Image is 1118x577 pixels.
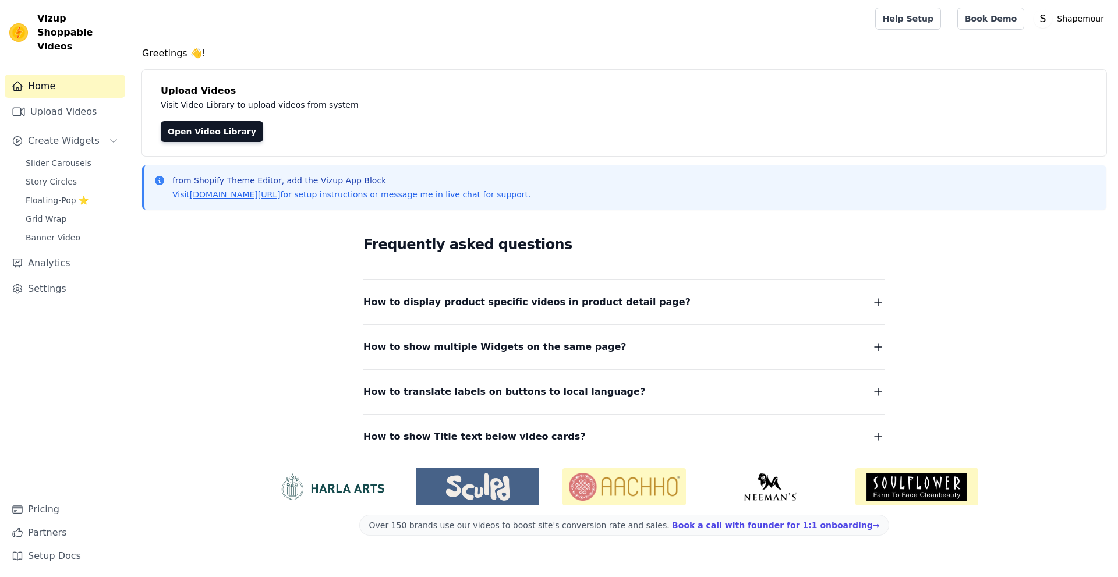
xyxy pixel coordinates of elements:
a: [DOMAIN_NAME][URL] [190,190,281,199]
a: Slider Carousels [19,155,125,171]
p: Shapemour [1052,8,1109,29]
a: Grid Wrap [19,211,125,227]
img: Aachho [562,468,685,505]
a: Setup Docs [5,544,125,568]
a: Home [5,75,125,98]
button: How to show Title text below video cards? [363,429,885,445]
img: Soulflower [855,468,978,505]
a: Story Circles [19,174,125,190]
span: How to show Title text below video cards? [363,429,586,445]
p: Visit for setup instructions or message me in live chat for support. [172,189,530,200]
span: How to show multiple Widgets on the same page? [363,339,627,355]
a: Open Video Library [161,121,263,142]
span: Grid Wrap [26,213,66,225]
img: Neeman's [709,473,832,501]
h4: Greetings 👋! [142,47,1106,61]
h4: Upload Videos [161,84,1088,98]
a: Banner Video [19,229,125,246]
span: How to display product specific videos in product detail page? [363,294,691,310]
span: Create Widgets [28,134,100,148]
a: Book a call with founder for 1:1 onboarding [672,521,879,530]
img: Sculpd US [416,473,539,501]
span: Floating-Pop ⭐ [26,194,89,206]
span: Story Circles [26,176,77,187]
button: How to translate labels on buttons to local language? [363,384,885,400]
span: Banner Video [26,232,80,243]
span: How to translate labels on buttons to local language? [363,384,645,400]
a: Floating-Pop ⭐ [19,192,125,208]
button: Create Widgets [5,129,125,153]
span: Slider Carousels [26,157,91,169]
a: Settings [5,277,125,300]
p: from Shopify Theme Editor, add the Vizup App Block [172,175,530,186]
a: Analytics [5,252,125,275]
button: S Shapemour [1034,8,1109,29]
button: How to display product specific videos in product detail page? [363,294,885,310]
h2: Frequently asked questions [363,233,885,256]
a: Help Setup [875,8,941,30]
a: Book Demo [957,8,1024,30]
a: Partners [5,521,125,544]
text: S [1040,13,1046,24]
img: Vizup [9,23,28,42]
p: Visit Video Library to upload videos from system [161,98,682,112]
span: Vizup Shoppable Videos [37,12,121,54]
img: HarlaArts [270,473,393,501]
a: Upload Videos [5,100,125,123]
a: Pricing [5,498,125,521]
button: How to show multiple Widgets on the same page? [363,339,885,355]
